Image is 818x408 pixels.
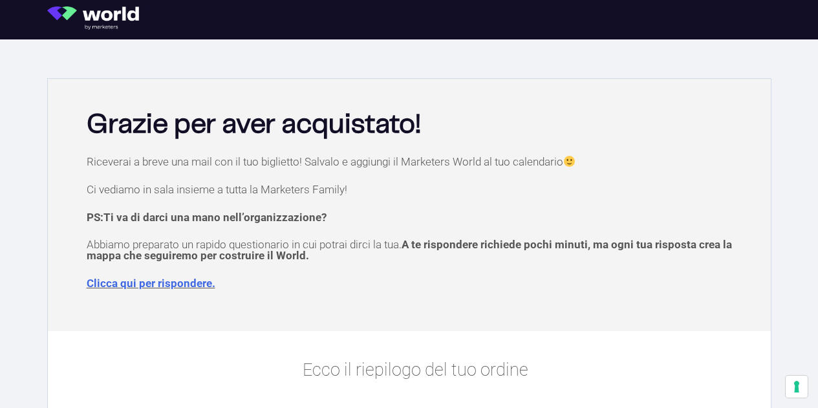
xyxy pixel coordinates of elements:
p: Abbiamo preparato un rapido questionario in cui potrai dirci la tua. [87,239,745,261]
span: A te rispondere richiede pochi minuti, ma ogni tua risposta crea la mappa che seguiremo per costr... [87,238,732,262]
strong: PS: [87,211,327,224]
p: Ci vediamo in sala insieme a tutta la Marketers Family! [87,184,745,195]
b: Grazie per aver acquistato! [87,112,421,138]
span: Ti va di darci una mano nell’organizzazione? [103,211,327,224]
a: Clicca qui per rispondere. [87,277,215,290]
p: Ecco il riepilogo del tuo ordine [92,357,739,383]
img: 🙂 [564,156,575,167]
button: Le tue preferenze relative al consenso per le tecnologie di tracciamento [786,376,808,398]
p: Riceverai a breve una mail con il tuo biglietto! Salvalo e aggiungi il Marketers World al tuo cal... [87,156,745,167]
